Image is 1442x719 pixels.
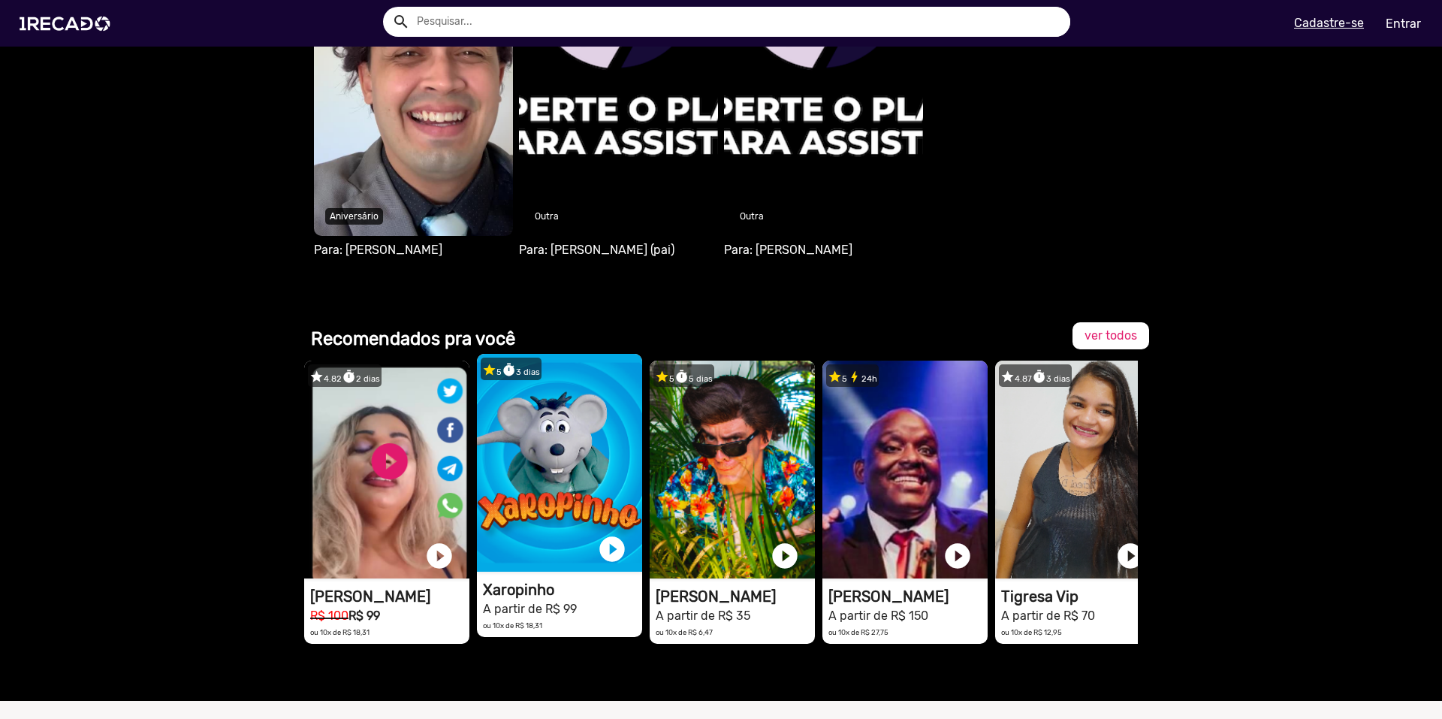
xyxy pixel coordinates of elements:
[483,602,577,616] small: A partir de R$ 99
[650,361,815,579] video: 1RECADO vídeos dedicados para fãs e empresas
[828,588,988,606] h1: [PERSON_NAME]
[828,628,888,636] small: ou 10x de R$ 27,75
[828,609,928,623] small: A partir de R$ 150
[597,534,627,564] a: play_circle_filled
[1085,328,1137,343] span: ver todos
[348,609,380,623] b: R$ 99
[387,8,413,34] button: Example home icon
[656,628,713,636] small: ou 10x de R$ 6,47
[483,621,542,630] small: ou 10x de R$ 18,31
[770,541,800,571] a: play_circle_filled
[406,7,1070,37] input: Pesquisar...
[822,361,988,579] video: 1RECADO vídeos dedicados para fãs e empresas
[656,588,815,606] h1: [PERSON_NAME]
[995,361,1160,579] video: 1RECADO vídeos dedicados para fãs e empresas
[483,581,642,599] h1: Xaropinho
[477,354,642,572] video: 1RECADO vídeos dedicados para fãs e empresas
[310,609,348,623] small: R$ 100
[304,361,469,579] video: 1RECADO vídeos dedicados para fãs e empresas
[656,609,750,623] small: A partir de R$ 35
[424,541,454,571] a: play_circle_filled
[530,208,563,225] p: Outra
[1115,541,1145,571] a: play_circle_filled
[1376,11,1431,37] a: Entrar
[1294,16,1364,30] u: Cadastre-se
[392,13,410,31] mat-icon: Example home icon
[1001,609,1095,623] small: A partir de R$ 70
[311,328,515,349] b: Recomendados pra você
[735,208,768,225] p: Outra
[310,628,370,636] small: ou 10x de R$ 18,31
[1001,588,1160,606] h1: Tigresa Vip
[943,541,973,571] a: play_circle_filled
[325,208,383,225] p: Aniversário
[1001,628,1062,636] small: ou 10x de R$ 12,95
[310,588,469,606] h1: [PERSON_NAME]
